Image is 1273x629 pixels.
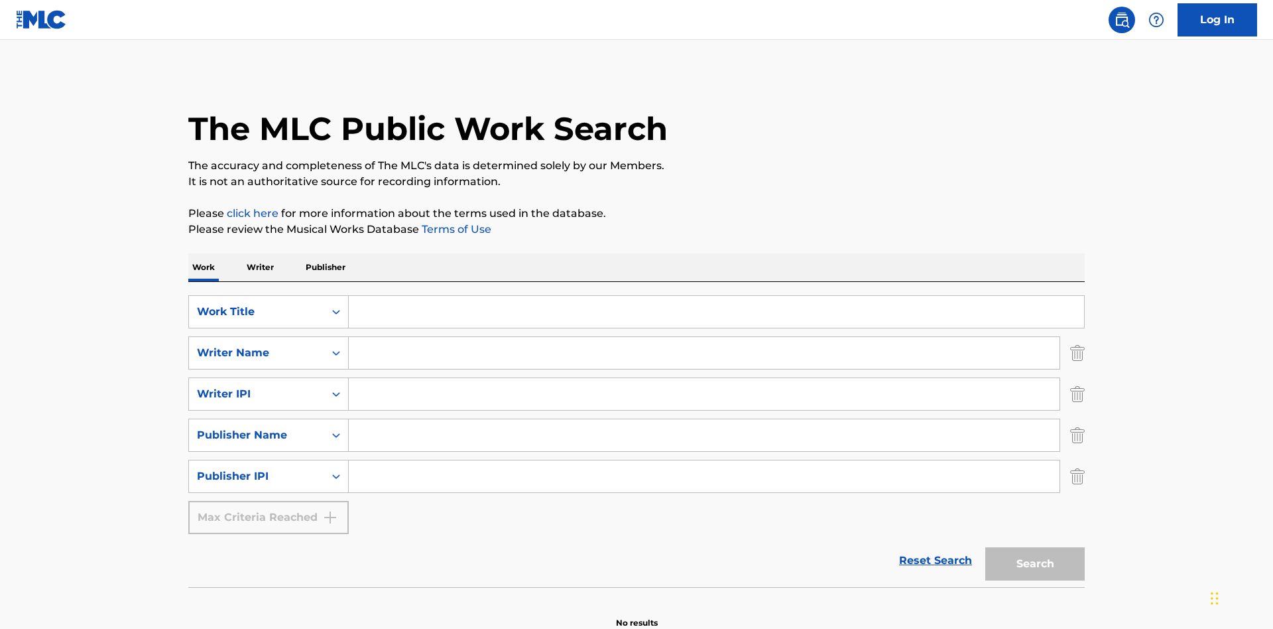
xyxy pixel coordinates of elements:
[1070,336,1085,370] img: Delete Criterion
[188,158,1085,174] p: The accuracy and completeness of The MLC's data is determined solely by our Members.
[1109,7,1135,33] a: Public Search
[1211,579,1219,618] div: Drag
[1114,12,1130,28] img: search
[188,253,219,281] p: Work
[188,206,1085,222] p: Please for more information about the terms used in the database.
[188,295,1085,587] form: Search Form
[197,304,316,320] div: Work Title
[188,222,1085,238] p: Please review the Musical Works Database
[1178,3,1257,36] a: Log In
[243,253,278,281] p: Writer
[892,546,979,575] a: Reset Search
[1070,460,1085,493] img: Delete Criterion
[188,174,1085,190] p: It is not an authoritative source for recording information.
[227,207,278,220] a: click here
[1148,12,1164,28] img: help
[1143,7,1170,33] div: Help
[197,386,316,402] div: Writer IPI
[1207,565,1273,629] iframe: Chat Widget
[1070,419,1085,452] img: Delete Criterion
[197,427,316,443] div: Publisher Name
[197,345,316,361] div: Writer Name
[197,468,316,484] div: Publisher IPI
[616,601,658,629] p: No results
[1070,378,1085,411] img: Delete Criterion
[16,10,67,29] img: MLC Logo
[188,109,668,149] h1: The MLC Public Work Search
[419,223,491,236] a: Terms of Use
[302,253,349,281] p: Publisher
